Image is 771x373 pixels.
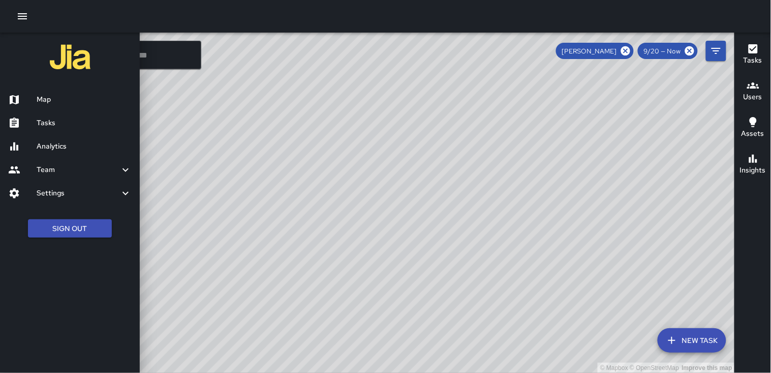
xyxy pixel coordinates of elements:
[37,141,132,152] h6: Analytics
[744,55,762,66] h6: Tasks
[37,164,119,176] h6: Team
[740,165,766,176] h6: Insights
[37,188,119,199] h6: Settings
[658,328,726,353] button: New Task
[742,128,764,139] h6: Assets
[28,219,112,238] button: Sign Out
[37,118,132,129] h6: Tasks
[744,92,762,103] h6: Users
[50,37,90,77] img: jia-logo
[37,94,132,105] h6: Map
